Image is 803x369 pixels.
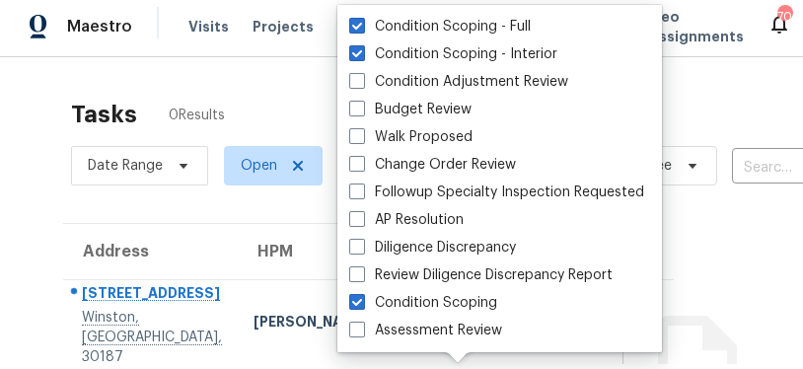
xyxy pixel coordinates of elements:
[349,72,568,92] label: Condition Adjustment Review
[63,224,238,279] th: Address
[254,312,368,336] div: [PERSON_NAME]
[349,293,497,313] label: Condition Scoping
[349,100,472,119] label: Budget Review
[241,156,277,176] span: Open
[88,156,163,176] span: Date Range
[349,155,516,175] label: Change Order Review
[349,44,557,64] label: Condition Scoping - Interior
[349,238,516,258] label: Diligence Discrepancy
[777,7,791,27] div: 709
[253,17,314,37] span: Projects
[349,17,531,37] label: Condition Scoping - Full
[349,321,502,340] label: Assessment Review
[71,105,137,124] h2: Tasks
[67,17,132,37] span: Maestro
[188,17,229,37] span: Visits
[349,127,473,147] label: Walk Proposed
[349,265,613,285] label: Review Diligence Discrepancy Report
[238,224,384,279] th: HPM
[349,183,644,202] label: Followup Specialty Inspection Requested
[169,106,225,125] span: 0 Results
[649,7,744,46] span: Geo Assignments
[349,210,464,230] label: AP Resolution
[732,153,797,184] input: Search by address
